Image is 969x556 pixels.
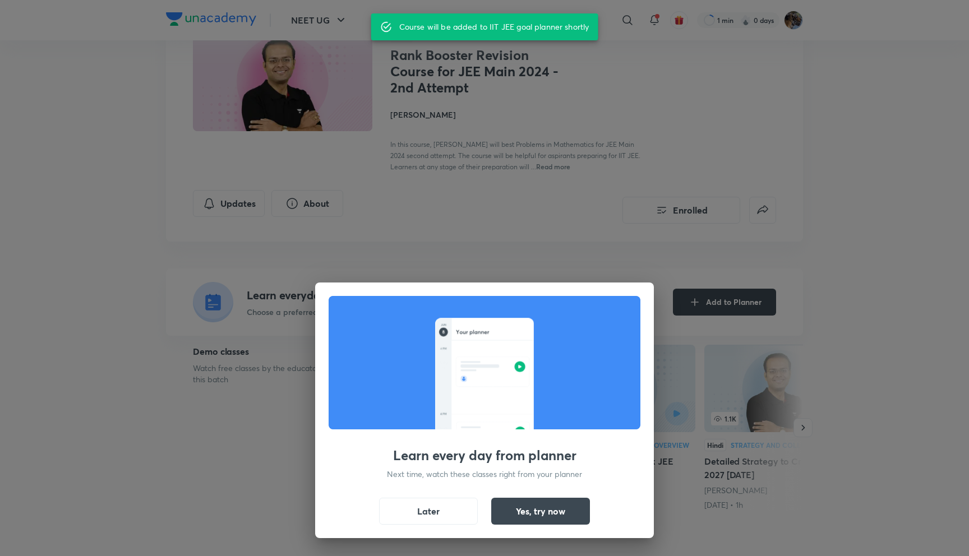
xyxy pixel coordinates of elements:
[491,498,590,525] button: Yes, try now
[393,447,576,464] h3: Learn every day from planner
[379,498,478,525] button: Later
[440,413,446,415] g: 4 PM
[440,427,448,430] g: 5:00
[387,468,582,480] p: Next time, watch these classes right from your planner
[440,347,446,349] g: 4 PM
[456,330,489,335] g: Your planner
[442,368,445,369] g: PM
[399,17,589,37] div: Course will be added to IIT JEE goal planner shortly
[441,324,446,326] g: JUN
[442,331,445,334] g: 8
